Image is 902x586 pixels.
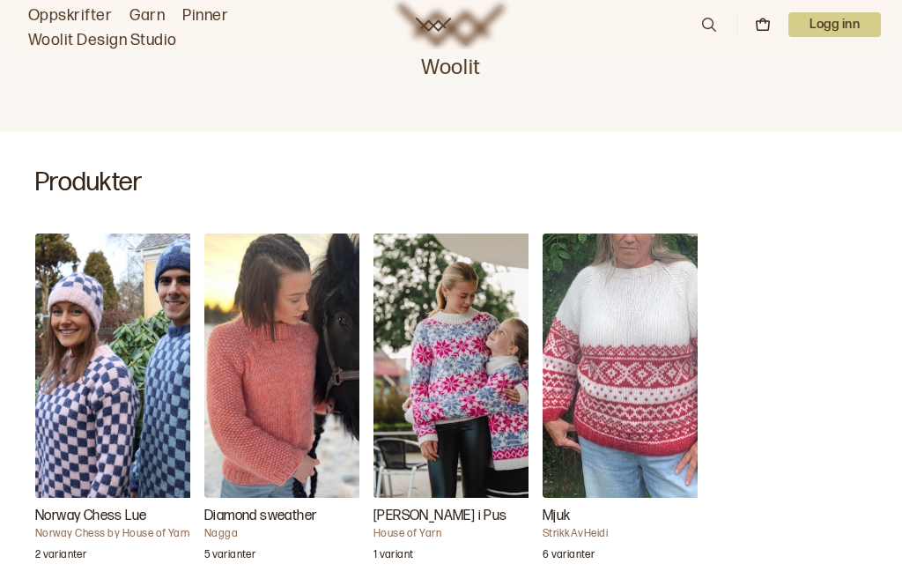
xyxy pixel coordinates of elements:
h4: StrikkAvHeidi [543,527,719,541]
p: Logg inn [788,12,881,37]
h4: Nagga [204,527,381,541]
a: Carly Genser i Pus [373,234,529,573]
h3: Mjuk [543,506,719,527]
h4: Norway Chess by House of Yarn [35,527,211,541]
a: Woolit Design Studio [28,28,177,53]
h3: [PERSON_NAME] i Pus [373,506,550,527]
a: Norway Chess Lue [35,234,190,573]
img: NaggaDiamond sweather [204,234,381,498]
h3: Norway Chess Lue [35,506,211,527]
a: Garn [129,4,165,28]
p: 6 varianter [543,548,595,566]
a: Woolit [416,18,451,32]
button: User dropdown [788,12,881,37]
img: StrikkAvHeidiMjuk [543,234,719,498]
p: 2 varianter [35,548,86,566]
a: Mjuk [543,234,698,573]
a: Oppskrifter [28,4,112,28]
p: 1 variant [373,548,413,566]
h3: Diamond sweather [204,506,381,527]
img: Norway Chess by House of YarnNorway Chess Lue [35,234,211,498]
a: Diamond sweather [204,234,359,573]
img: House of YarnCarly Genser i Pus [373,234,550,498]
h4: House of Yarn [373,527,550,541]
a: Pinner [182,4,228,28]
p: Woolit [398,47,504,82]
p: 5 varianter [204,548,255,566]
